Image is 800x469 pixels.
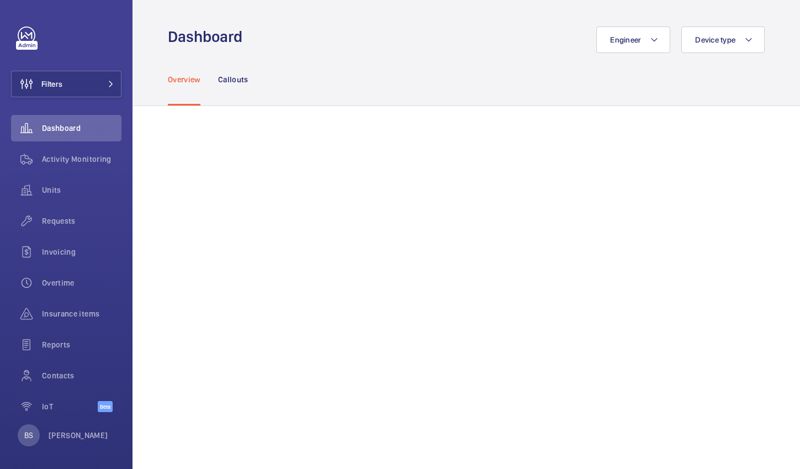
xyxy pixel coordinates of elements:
[168,74,200,85] p: Overview
[42,246,121,257] span: Invoicing
[42,123,121,134] span: Dashboard
[42,370,121,381] span: Contacts
[42,339,121,350] span: Reports
[168,27,249,47] h1: Dashboard
[681,27,765,53] button: Device type
[610,35,641,44] span: Engineer
[42,185,121,196] span: Units
[42,154,121,165] span: Activity Monitoring
[42,401,98,412] span: IoT
[596,27,670,53] button: Engineer
[218,74,248,85] p: Callouts
[49,430,108,441] p: [PERSON_NAME]
[24,430,33,441] p: BS
[695,35,735,44] span: Device type
[41,78,62,89] span: Filters
[42,215,121,226] span: Requests
[42,308,121,319] span: Insurance items
[98,401,113,412] span: Beta
[42,277,121,288] span: Overtime
[11,71,121,97] button: Filters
